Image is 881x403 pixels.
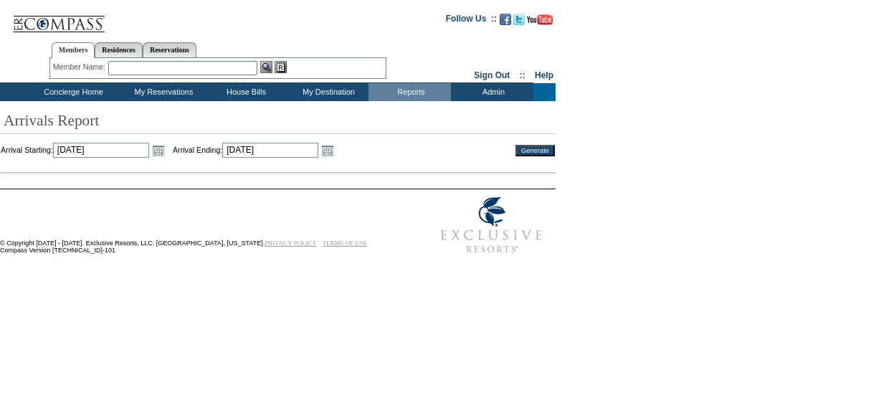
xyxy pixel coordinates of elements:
td: Arrival Starting: Arrival Ending: [1,143,496,158]
td: Reports [368,83,451,101]
img: Follow us on Twitter [513,14,525,25]
img: Exclusive Resorts [427,189,556,261]
img: Become our fan on Facebook [500,14,511,25]
a: PRIVACY POLICY [265,240,317,247]
img: Subscribe to our YouTube Channel [527,14,553,25]
img: Reservations [275,61,287,73]
span: :: [520,70,525,80]
td: Admin [451,83,533,101]
td: My Destination [286,83,368,101]
a: Follow us on Twitter [513,18,525,27]
a: Residences [95,42,143,57]
a: Become our fan on Facebook [500,18,511,27]
a: Help [535,70,553,80]
img: Compass Home [12,4,105,33]
a: TERMS OF USE [323,240,368,247]
td: House Bills [204,83,286,101]
td: Follow Us :: [446,12,497,29]
a: Open the calendar popup. [151,143,166,158]
a: Sign Out [474,70,510,80]
td: Concierge Home [23,83,121,101]
td: My Reservations [121,83,204,101]
a: Members [52,42,95,58]
a: Reservations [143,42,196,57]
input: Generate [515,145,555,156]
img: View [260,61,272,73]
a: Open the calendar popup. [320,143,335,158]
div: Member Name: [53,61,108,73]
a: Subscribe to our YouTube Channel [527,18,553,27]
